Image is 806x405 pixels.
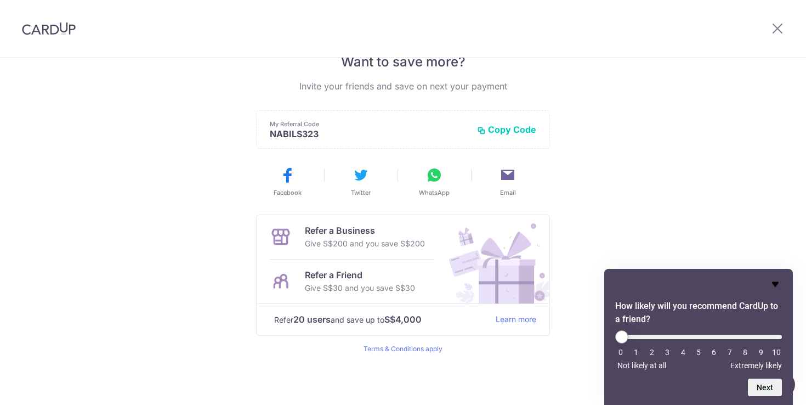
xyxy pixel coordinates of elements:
[769,278,782,291] button: Hide survey
[500,188,516,197] span: Email
[256,53,550,71] p: Want to save more?
[771,348,782,357] li: 10
[496,313,536,327] a: Learn more
[748,379,782,396] button: Next question
[615,348,626,357] li: 0
[693,348,704,357] li: 5
[730,361,782,370] span: Extremely likely
[22,22,76,35] img: CardUp
[293,313,331,326] strong: 20 users
[740,348,751,357] li: 8
[631,348,642,357] li: 1
[384,313,422,326] strong: S$4,000
[617,361,666,370] span: Not likely at all
[255,166,320,197] button: Facebook
[270,120,468,128] p: My Referral Code
[402,166,467,197] button: WhatsApp
[274,313,487,327] p: Refer and save up to
[25,8,48,18] span: Help
[328,166,393,197] button: Twitter
[477,124,536,135] button: Copy Code
[439,215,549,303] img: Refer
[305,268,415,282] p: Refer a Friend
[305,224,425,237] p: Refer a Business
[756,348,767,357] li: 9
[615,330,782,370] div: How likely will you recommend CardUp to a friend? Select an option from 0 to 10, with 0 being Not...
[615,278,782,396] div: How likely will you recommend CardUp to a friend? Select an option from 0 to 10, with 0 being Not...
[305,282,415,295] p: Give S$30 and you save S$30
[662,348,673,357] li: 3
[615,300,782,326] h2: How likely will you recommend CardUp to a friend? Select an option from 0 to 10, with 0 being Not...
[678,348,689,357] li: 4
[724,348,735,357] li: 7
[364,345,442,353] a: Terms & Conditions apply
[274,188,302,197] span: Facebook
[270,128,468,139] p: NABILS323
[419,188,450,197] span: WhatsApp
[646,348,657,357] li: 2
[351,188,371,197] span: Twitter
[708,348,719,357] li: 6
[305,237,425,250] p: Give S$200 and you save S$200
[256,80,550,93] p: Invite your friends and save on next your payment
[475,166,540,197] button: Email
